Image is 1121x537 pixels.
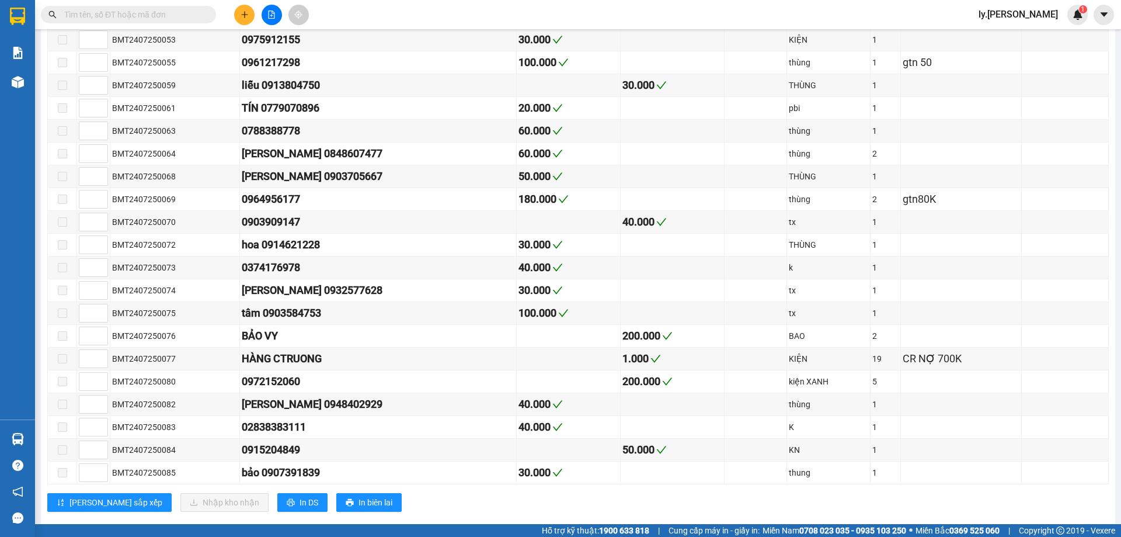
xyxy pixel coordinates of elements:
[872,147,899,160] div: 2
[872,193,899,206] div: 2
[112,398,238,411] div: BMT2407250082
[242,32,514,48] div: 0975912155
[599,526,649,535] strong: 1900 633 818
[346,498,354,508] span: printer
[110,348,240,370] td: BMT2407250077
[622,328,722,344] div: 200.000
[789,466,868,479] div: thung
[872,238,899,251] div: 1
[518,168,618,185] div: 50.000
[558,194,569,205] span: check
[288,5,309,25] button: aim
[763,524,906,537] span: Miền Nam
[110,188,240,211] td: BMT2407250069
[789,238,868,251] div: THÙNG
[789,284,868,297] div: tx
[662,331,673,341] span: check
[358,496,392,509] span: In biên lai
[518,305,618,321] div: 100.000
[969,7,1067,22] span: ly.[PERSON_NAME]
[12,512,23,524] span: message
[112,56,238,69] div: BMT2407250055
[180,493,269,512] button: downloadNhập kho nhận
[872,330,899,342] div: 2
[1079,5,1087,13] sup: 1
[112,375,238,388] div: BMT2407250080
[112,261,238,274] div: BMT2407250073
[622,373,722,390] div: 200.000
[518,100,618,116] div: 20.000
[242,237,514,253] div: hoa 0914621228
[110,234,240,257] td: BMT2407250072
[789,147,868,160] div: thùng
[112,238,238,251] div: BMT2407250072
[552,399,563,410] span: check
[112,352,238,365] div: BMT2407250077
[909,528,913,533] span: ⚪️
[558,308,569,318] span: check
[622,214,722,230] div: 40.000
[789,307,868,320] div: tx
[242,214,514,230] div: 0903909147
[110,279,240,302] td: BMT2407250074
[242,442,514,458] div: 0915204849
[903,54,1019,71] div: gtn 50
[112,307,238,320] div: BMT2407250075
[1081,5,1085,13] span: 1
[789,352,868,365] div: KIỆN
[336,493,402,512] button: printerIn biên lai
[242,305,514,321] div: tâm 0903584753
[6,6,169,69] li: [GEOGRAPHIC_DATA]
[789,421,868,434] div: K
[242,259,514,276] div: 0374176978
[552,285,563,296] span: check
[110,143,240,165] td: BMT2407250064
[12,76,24,88] img: warehouse-icon
[12,460,23,471] span: question-circle
[903,191,1019,207] div: gtn80K
[110,29,240,51] td: BMT2407250053
[10,8,25,25] img: logo-vxr
[112,466,238,479] div: BMT2407250085
[552,171,563,182] span: check
[656,80,667,91] span: check
[110,165,240,188] td: BMT2407250068
[789,170,868,183] div: THÙNG
[872,421,899,434] div: 1
[872,444,899,456] div: 1
[789,102,868,115] div: pbi
[789,375,868,388] div: kiện XANH
[112,444,238,456] div: BMT2407250084
[789,79,868,92] div: THÙNG
[110,74,240,97] td: BMT2407250059
[112,102,238,115] div: BMT2407250061
[789,124,868,137] div: thùng
[558,57,569,68] span: check
[552,34,563,45] span: check
[518,396,618,413] div: 40.000
[789,216,868,228] div: tx
[69,496,162,509] span: [PERSON_NAME] sắp xếp
[789,398,868,411] div: thùng
[552,126,563,136] span: check
[1073,9,1083,20] img: icon-new-feature
[542,524,649,537] span: Hỗ trợ kỹ thuật:
[242,282,514,299] div: [PERSON_NAME] 0932577628
[1008,524,1010,537] span: |
[110,257,240,279] td: BMT2407250073
[518,282,618,299] div: 30.000
[622,77,722,93] div: 30.000
[552,467,563,478] span: check
[110,439,240,462] td: BMT2407250084
[277,493,328,512] button: printerIn DS
[656,445,667,455] span: check
[112,79,238,92] div: BMT2407250059
[552,262,563,273] span: check
[287,498,295,508] span: printer
[872,375,899,388] div: 5
[650,354,661,364] span: check
[872,466,899,479] div: 1
[1056,526,1064,535] span: copyright
[110,120,240,143] td: BMT2407250063
[518,54,618,71] div: 100.000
